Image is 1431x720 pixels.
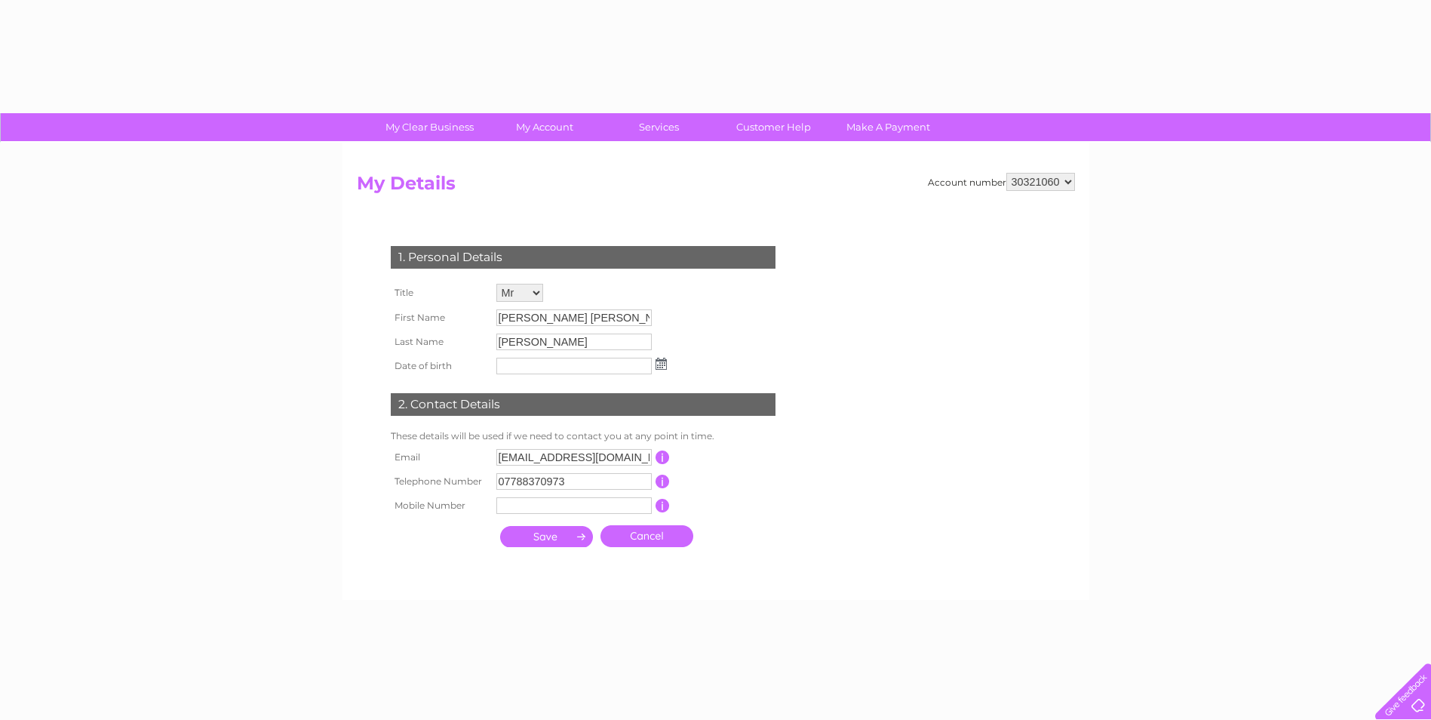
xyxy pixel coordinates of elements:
[656,358,667,370] img: ...
[387,427,779,445] td: These details will be used if we need to contact you at any point in time.
[482,113,606,141] a: My Account
[391,393,775,416] div: 2. Contact Details
[391,246,775,269] div: 1. Personal Details
[387,354,493,378] th: Date of birth
[357,173,1075,202] h2: My Details
[367,113,492,141] a: My Clear Business
[387,280,493,306] th: Title
[656,451,670,464] input: Information
[387,469,493,494] th: Telephone Number
[387,306,493,330] th: First Name
[387,330,493,354] th: Last Name
[597,113,721,141] a: Services
[656,475,670,488] input: Information
[656,499,670,512] input: Information
[711,113,836,141] a: Customer Help
[387,445,493,469] th: Email
[600,525,693,547] a: Cancel
[500,526,593,547] input: Submit
[826,113,950,141] a: Make A Payment
[387,494,493,518] th: Mobile Number
[928,173,1075,191] div: Account number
